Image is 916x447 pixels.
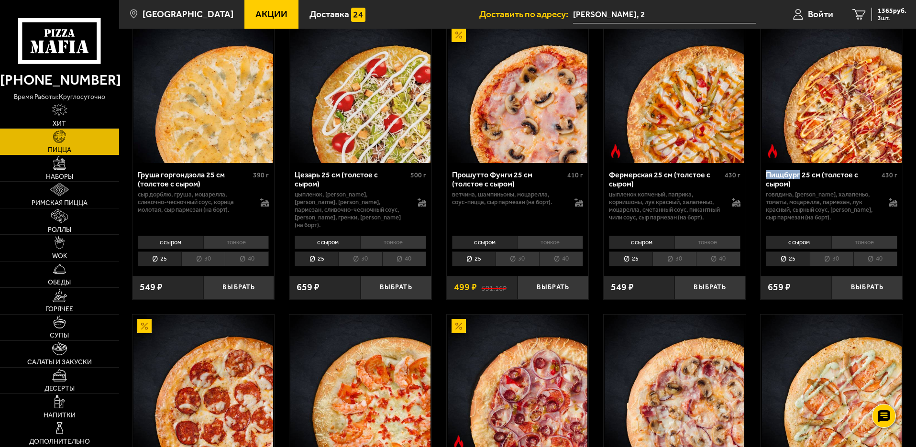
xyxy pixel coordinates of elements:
div: Фермерская 25 см (толстое с сыром) [609,170,722,188]
img: Пиццбург 25 см (толстое с сыром) [762,23,902,163]
span: Доставить по адресу: [479,10,573,19]
span: Горячее [45,306,73,313]
img: Акционный [452,319,466,333]
a: Груша горгондзола 25 см (толстое с сыром) [132,23,275,163]
span: 659 ₽ [768,283,791,292]
li: с сыром [609,236,674,249]
li: с сыром [452,236,518,249]
span: Пицца [48,147,71,153]
li: 30 [810,251,853,266]
li: 25 [452,251,496,266]
span: Роллы [48,227,71,233]
span: Войти [808,10,833,19]
span: Напитки [44,412,76,419]
img: Фермерская 25 см (толстое с сыром) [605,23,744,163]
span: Наборы [46,174,73,180]
p: ветчина, шампиньоны, моцарелла, соус-пицца, сыр пармезан (на борт). [452,191,565,206]
img: Острое блюдо [765,144,780,158]
span: 1365 руб. [878,8,906,14]
div: Цезарь 25 см (толстое с сыром) [295,170,408,188]
s: 591.16 ₽ [482,283,507,292]
li: тонкое [674,236,740,249]
span: Дополнительно [29,438,90,445]
p: говядина, [PERSON_NAME], халапеньо, томаты, моцарелла, пармезан, лук красный, сырный соус, [PERSO... [766,191,879,221]
a: Цезарь 25 см (толстое с сыром) [289,23,431,163]
li: 40 [853,251,897,266]
li: 30 [652,251,696,266]
span: Десерты [44,385,75,392]
li: 30 [338,251,382,266]
span: 549 ₽ [140,283,163,292]
span: Салаты и закуски [27,359,92,366]
span: 430 г [882,171,897,179]
li: 25 [766,251,809,266]
li: 30 [496,251,539,266]
li: тонкое [360,236,426,249]
span: 410 г [567,171,583,179]
span: WOK [52,253,67,260]
span: 659 ₽ [297,283,320,292]
li: с сыром [766,236,831,249]
li: тонкое [203,236,269,249]
img: 15daf4d41897b9f0e9f617042186c801.svg [351,8,365,22]
li: 25 [138,251,181,266]
button: Выбрать [518,276,588,299]
span: Доставка [309,10,349,19]
div: Прошутто Фунги 25 см (толстое с сыром) [452,170,565,188]
p: цыпленок копченый, паприка, корнишоны, лук красный, халапеньо, моцарелла, сметанный соус, пикантн... [609,191,722,221]
span: [GEOGRAPHIC_DATA] [143,10,233,19]
li: 40 [539,251,583,266]
span: 499 ₽ [454,283,477,292]
img: Акционный [452,28,466,42]
span: Акции [255,10,287,19]
li: 40 [696,251,740,266]
span: 3 шт. [878,15,906,21]
div: Пиццбург 25 см (толстое с сыром) [766,170,879,188]
button: Выбрать [203,276,274,299]
img: Острое блюдо [608,144,623,158]
span: Супы [50,332,69,339]
p: цыпленок, [PERSON_NAME], [PERSON_NAME], [PERSON_NAME], пармезан, сливочно-чесночный соус, [PERSON... [295,191,408,229]
span: 390 г [253,171,269,179]
button: Выбрать [674,276,745,299]
li: 30 [181,251,225,266]
p: сыр дорблю, груша, моцарелла, сливочно-чесночный соус, корица молотая, сыр пармезан (на борт). [138,191,251,214]
a: АкционныйПрошутто Фунги 25 см (толстое с сыром) [447,23,589,163]
a: Острое блюдоФермерская 25 см (толстое с сыром) [604,23,746,163]
a: Острое блюдоПиццбург 25 см (толстое с сыром) [761,23,903,163]
li: 40 [382,251,426,266]
li: 25 [609,251,652,266]
li: с сыром [138,236,203,249]
span: 549 ₽ [611,283,634,292]
li: с сыром [295,236,360,249]
div: Груша горгондзола 25 см (толстое с сыром) [138,170,251,188]
li: 25 [295,251,338,266]
li: тонкое [517,236,583,249]
img: Акционный [137,319,152,333]
li: тонкое [831,236,897,249]
span: Хит [53,120,66,127]
img: Цезарь 25 см (толстое с сыром) [290,23,430,163]
button: Выбрать [832,276,903,299]
span: 500 г [410,171,426,179]
span: 430 г [725,171,740,179]
span: Римская пицца [32,200,88,207]
img: Груша горгондзола 25 см (толстое с сыром) [133,23,273,163]
input: Ваш адрес доставки [573,6,756,23]
img: Прошутто Фунги 25 см (толстое с сыром) [448,23,587,163]
button: Выбрать [361,276,431,299]
span: Обеды [48,279,71,286]
li: 40 [225,251,269,266]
